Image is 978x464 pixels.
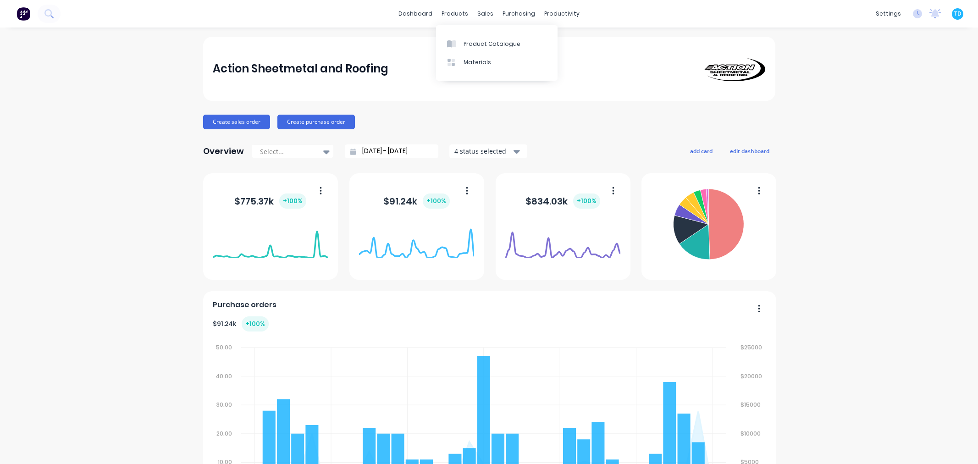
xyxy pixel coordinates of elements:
[383,193,450,209] div: $ 91.24k
[279,193,306,209] div: + 100 %
[525,193,600,209] div: $ 834.03k
[498,7,540,21] div: purchasing
[741,343,763,351] tspan: $25000
[436,34,558,53] a: Product Catalogue
[954,10,961,18] span: TD
[216,343,232,351] tspan: 50.00
[454,146,512,156] div: 4 status selected
[464,58,491,66] div: Materials
[741,401,761,409] tspan: $15000
[436,53,558,72] a: Materials
[423,193,450,209] div: + 100 %
[701,56,765,81] img: Action Sheetmetal and Roofing
[741,372,763,380] tspan: $20000
[684,145,718,157] button: add card
[741,430,761,437] tspan: $10000
[449,144,527,158] button: 4 status selected
[540,7,584,21] div: productivity
[234,193,306,209] div: $ 775.37k
[213,299,276,310] span: Purchase orders
[437,7,473,21] div: products
[242,316,269,331] div: + 100 %
[464,40,520,48] div: Product Catalogue
[573,193,600,209] div: + 100 %
[213,316,269,331] div: $ 91.24k
[216,430,232,437] tspan: 20.00
[724,145,775,157] button: edit dashboard
[277,115,355,129] button: Create purchase order
[473,7,498,21] div: sales
[216,401,232,409] tspan: 30.00
[394,7,437,21] a: dashboard
[17,7,30,21] img: Factory
[203,142,244,160] div: Overview
[215,372,232,380] tspan: 40.00
[203,115,270,129] button: Create sales order
[871,7,906,21] div: settings
[213,60,388,78] div: Action Sheetmetal and Roofing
